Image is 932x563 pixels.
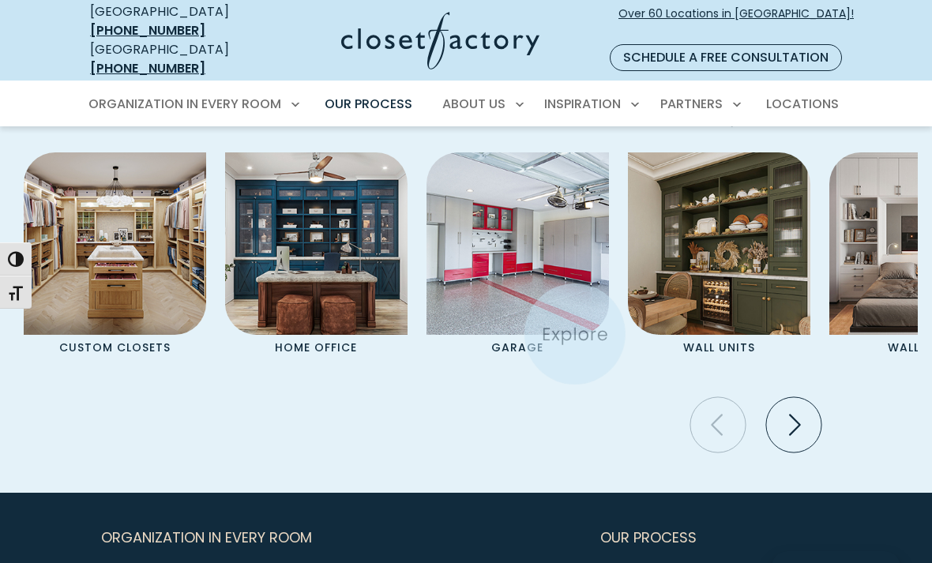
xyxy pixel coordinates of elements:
span: Partners [660,95,723,113]
img: Garage Cabinets [427,152,609,335]
span: Our Process [325,95,412,113]
a: Wall unit Wall Units [618,152,820,360]
img: Closet Factory Logo [341,12,539,69]
button: Footer Subnav Button - Organization in Every Room [101,518,581,557]
span: Inspiration [544,95,621,113]
p: Custom Closets [53,335,177,360]
p: Garage [456,335,580,360]
button: Footer Subnav Button - Our Process [600,518,831,557]
button: Previous slide [684,391,752,459]
a: [PHONE_NUMBER] [90,59,205,77]
p: Wall Units [657,335,781,360]
nav: Primary Menu [77,82,855,126]
span: Organization in Every Room [88,95,281,113]
span: Our Process [600,518,697,557]
a: Garage Cabinets Garage [417,152,618,360]
img: Wall unit [628,152,810,335]
a: Home Office featuring desk and custom cabinetry Home Office [216,152,417,360]
a: Schedule a Free Consultation [610,44,842,71]
span: Organization in Every Room [101,518,312,557]
a: [PHONE_NUMBER] [90,21,205,39]
p: Home Office [254,335,378,360]
button: Next slide [760,391,828,459]
span: About Us [442,95,505,113]
div: [GEOGRAPHIC_DATA] [90,2,262,40]
a: Custom Closet with island Custom Closets [14,152,216,360]
span: Locations [766,95,839,113]
div: [GEOGRAPHIC_DATA] [90,40,262,78]
img: Custom Closet with island [24,152,206,335]
span: Over 60 Locations in [GEOGRAPHIC_DATA]! [618,6,854,39]
img: Home Office featuring desk and custom cabinetry [225,152,408,335]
